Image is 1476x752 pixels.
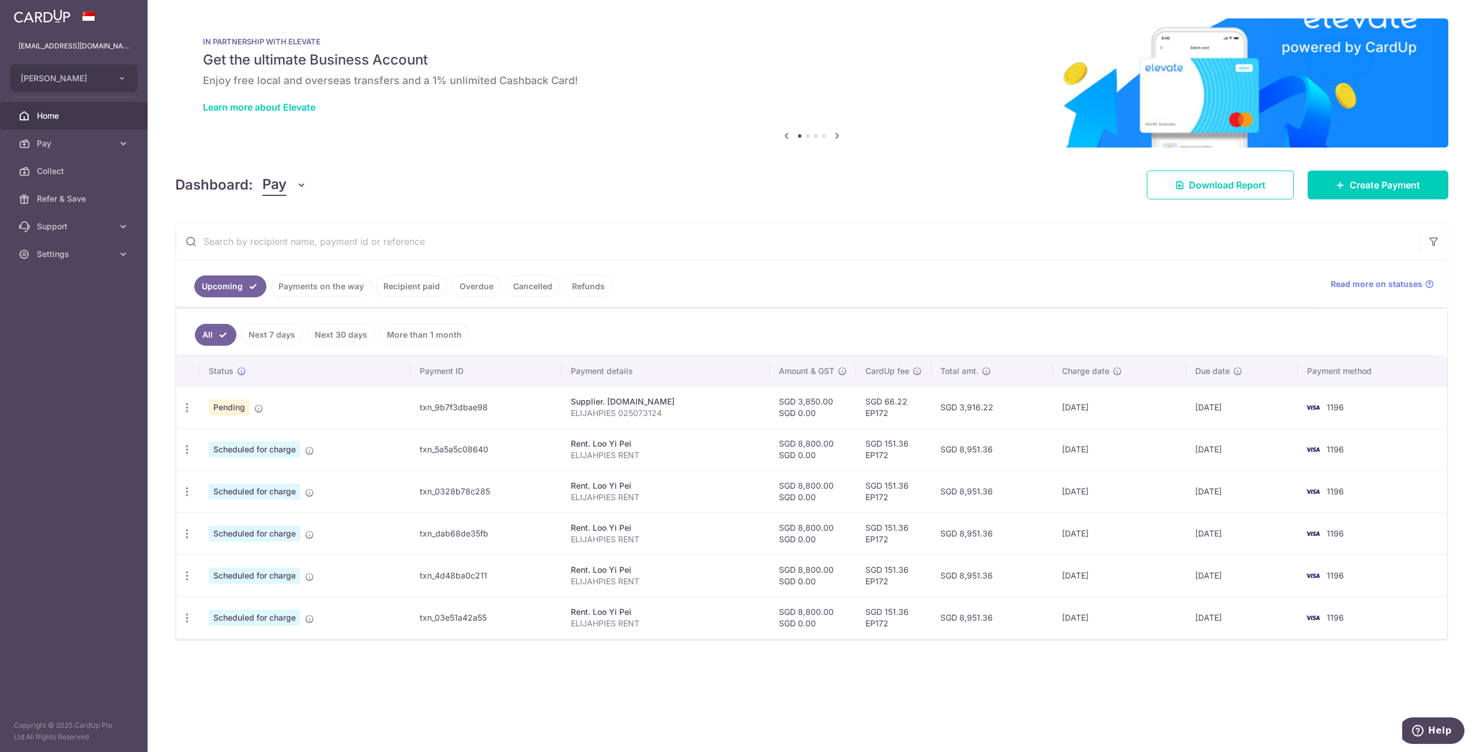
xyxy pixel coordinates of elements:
button: Pay [262,174,307,196]
a: Next 30 days [307,324,375,346]
div: Rent. Loo Yi Pei [571,438,760,449]
a: Read more on statuses [1331,278,1434,290]
div: Rent. Loo Yi Pei [571,564,760,576]
p: IN PARTNERSHIP WITH ELEVATE [203,37,1421,46]
a: More than 1 month [379,324,469,346]
a: Refunds [564,275,612,297]
img: Bank Card [1301,400,1324,414]
p: ELIJAHPIES RENT [571,618,760,629]
td: txn_0328b78c285 [411,470,562,512]
button: [PERSON_NAME] [10,65,137,92]
span: 1196 [1327,444,1344,454]
td: SGD 151.36 EP172 [856,512,931,554]
span: Create Payment [1350,178,1420,192]
p: ELIJAHPIES RENT [571,534,760,545]
td: SGD 151.36 EP172 [856,554,931,596]
span: Status [209,365,234,377]
div: Rent. Loo Yi Pei [571,480,760,492]
td: txn_5a5a5c08640 [411,428,562,470]
td: SGD 3,916.22 [931,386,1053,428]
span: 1196 [1327,613,1344,622]
td: [DATE] [1186,554,1298,596]
h6: Enjoy free local and overseas transfers and a 1% unlimited Cashback Card! [203,74,1421,88]
a: Payments on the way [271,275,371,297]
td: [DATE] [1186,512,1298,554]
span: 1196 [1327,528,1344,538]
a: Next 7 days [241,324,303,346]
span: Pay [37,138,113,149]
span: Total amt. [940,365,978,377]
span: Pay [262,174,287,196]
img: Bank Card [1301,611,1324,625]
td: SGD 8,951.36 [931,554,1053,596]
td: SGD 8,951.36 [931,428,1053,470]
th: Payment details [562,356,770,386]
td: SGD 8,951.36 [931,596,1053,638]
td: [DATE] [1053,596,1186,638]
a: Create Payment [1308,171,1448,199]
td: SGD 8,800.00 SGD 0.00 [770,470,856,512]
span: Settings [37,248,113,260]
span: 1196 [1327,402,1344,412]
td: SGD 8,800.00 SGD 0.00 [770,554,856,596]
div: Rent. Loo Yi Pei [571,606,760,618]
input: Search by recipient name, payment id or reference [176,223,1420,260]
td: [DATE] [1186,386,1298,428]
td: SGD 8,800.00 SGD 0.00 [770,428,856,470]
div: Rent. Loo Yi Pei [571,522,760,534]
img: CardUp [14,9,70,23]
img: Renovation banner [175,18,1448,148]
a: Download Report [1147,171,1294,199]
td: SGD 151.36 EP172 [856,428,931,470]
img: Bank Card [1301,527,1324,541]
td: SGD 151.36 EP172 [856,596,931,638]
iframe: Opens a widget where you can find more information [1402,717,1464,746]
td: [DATE] [1186,470,1298,512]
span: Download Report [1189,178,1266,192]
td: SGD 3,850.00 SGD 0.00 [770,386,856,428]
span: Scheduled for charge [209,483,300,500]
td: txn_03e51a42a55 [411,596,562,638]
th: Payment ID [411,356,562,386]
span: Read more on statuses [1331,278,1422,290]
span: Pending [209,399,250,415]
td: SGD 8,951.36 [931,470,1053,512]
th: Payment method [1298,356,1447,386]
span: [PERSON_NAME] [21,73,106,84]
img: Bank Card [1301,569,1324,583]
td: SGD 8,800.00 SGD 0.00 [770,512,856,554]
p: ELIJAHPIES RENT [571,492,760,503]
a: Overdue [452,275,501,297]
span: Collect [37,165,113,177]
span: Due date [1195,365,1230,377]
p: ELIJAHPIES RENT [571,449,760,461]
td: [DATE] [1186,596,1298,638]
span: 1196 [1327,486,1344,496]
a: Learn more about Elevate [203,101,315,113]
td: SGD 151.36 EP172 [856,470,931,512]
h4: Dashboard: [175,175,253,195]
span: Scheduled for charge [209,568,300,584]
div: Supplier. [DOMAIN_NAME] [571,396,760,407]
td: [DATE] [1053,386,1186,428]
td: [DATE] [1053,554,1186,596]
img: Bank Card [1301,443,1324,456]
span: Scheduled for charge [209,441,300,458]
td: [DATE] [1186,428,1298,470]
td: txn_9b7f3dbae98 [411,386,562,428]
span: Refer & Save [37,193,113,205]
span: CardUp fee [865,365,909,377]
h5: Get the ultimate Business Account [203,51,1421,69]
p: [EMAIL_ADDRESS][DOMAIN_NAME] [18,40,129,52]
span: Amount & GST [779,365,834,377]
a: Upcoming [194,275,266,297]
td: txn_4d48ba0c211 [411,554,562,596]
span: Charge date [1062,365,1109,377]
span: Scheduled for charge [209,526,300,542]
p: ELIJAHPIES 025073124 [571,407,760,419]
span: Scheduled for charge [209,610,300,626]
td: SGD 66.22 EP172 [856,386,931,428]
span: Support [37,221,113,232]
span: Home [37,110,113,122]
